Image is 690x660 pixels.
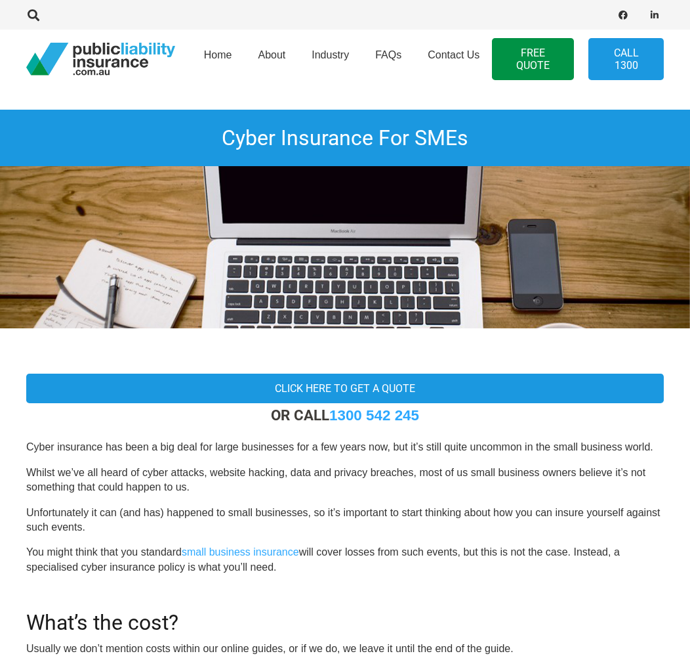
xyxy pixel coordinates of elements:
a: About [245,26,298,93]
a: Search [20,9,47,21]
a: pli_logotransparent [26,43,175,76]
p: Cyber insurance has been a big deal for large businesses for a few years now, but it’s still quit... [26,440,664,454]
span: Industry [312,49,349,60]
a: small business insurance [182,546,299,558]
span: Home [204,49,232,60]
a: 1300 542 245 [329,407,419,424]
span: Contact Us [428,49,479,60]
a: Contact Us [415,26,493,93]
a: Home [191,26,245,93]
p: Usually we don’t mention costs within our online guides, or if we do, we leave it until the end o... [26,642,664,656]
a: FREE QUOTE [492,38,574,80]
a: FAQs [362,26,415,93]
p: Unfortunately it can (and has) happened to small businesses, so it’s important to start thinking ... [26,506,664,535]
p: You might think that you standard will cover losses from such events, but this is not the case. I... [26,545,664,575]
span: FAQs [375,49,401,60]
a: LinkedIn [645,6,664,24]
h2: What’s the cost? [26,594,664,635]
a: Call 1300 [588,38,664,80]
strong: OR CALL [271,407,419,424]
p: Whilst we’ve all heard of cyber attacks, website hacking, data and privacy breaches, most of us s... [26,466,664,495]
a: Facebook [614,6,632,24]
a: Click here to get a quote [26,374,664,403]
a: Industry [298,26,362,93]
span: About [258,49,285,60]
